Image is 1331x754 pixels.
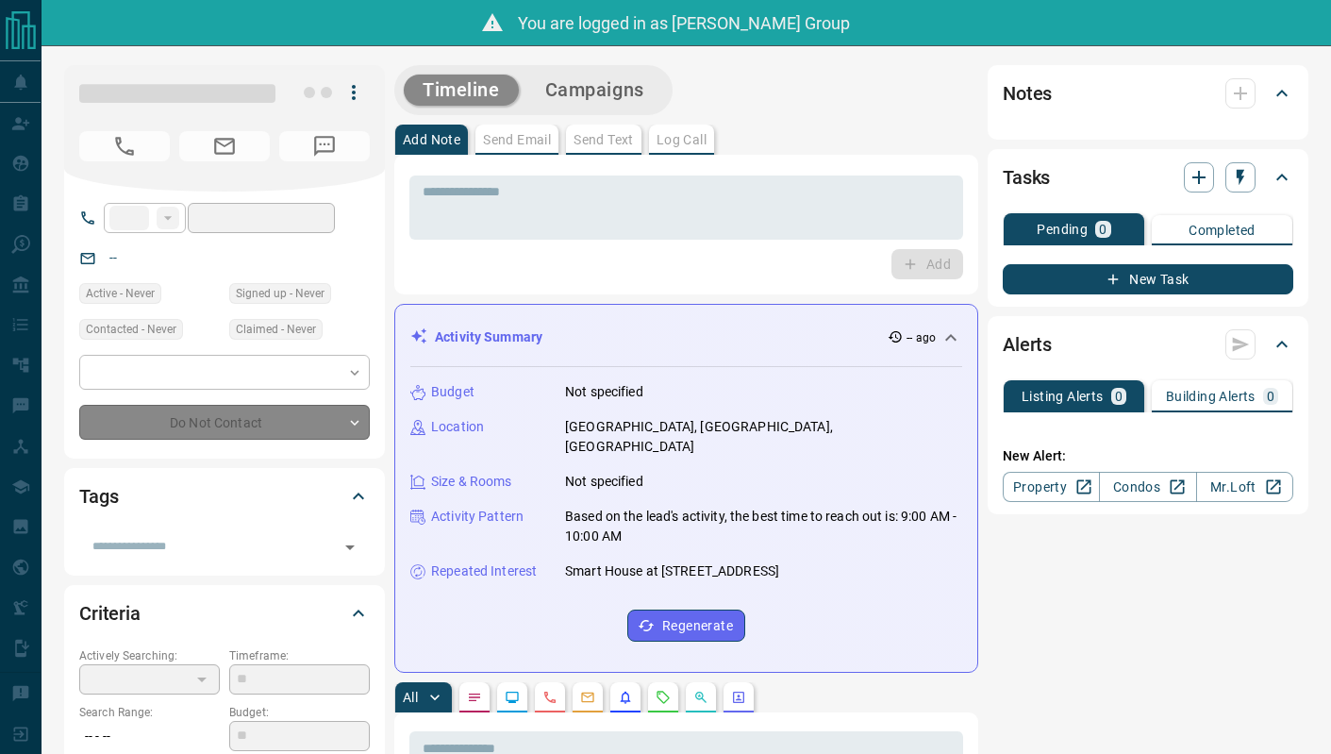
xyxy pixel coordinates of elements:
[229,704,370,721] p: Budget:
[403,133,460,146] p: Add Note
[1003,78,1052,109] h2: Notes
[565,507,962,546] p: Based on the lead's activity, the best time to reach out is: 9:00 AM - 10:00 AM
[1003,329,1052,360] h2: Alerts
[542,690,557,705] svg: Calls
[1196,472,1293,502] a: Mr.Loft
[1099,472,1196,502] a: Condos
[1022,390,1104,403] p: Listing Alerts
[1115,390,1123,403] p: 0
[467,690,482,705] svg: Notes
[1003,155,1293,200] div: Tasks
[403,691,418,704] p: All
[1003,264,1293,294] button: New Task
[229,647,370,664] p: Timeframe:
[79,647,220,664] p: Actively Searching:
[109,250,117,265] a: --
[526,75,663,106] button: Campaigns
[1166,390,1256,403] p: Building Alerts
[1189,224,1256,237] p: Completed
[337,534,363,561] button: Open
[236,284,324,303] span: Signed up - Never
[431,507,524,527] p: Activity Pattern
[1003,472,1100,502] a: Property
[656,690,671,705] svg: Requests
[731,690,746,705] svg: Agent Actions
[1003,71,1293,116] div: Notes
[279,131,370,161] span: No Number
[1003,162,1050,193] h2: Tasks
[79,721,220,752] p: -- - --
[565,417,962,457] p: [GEOGRAPHIC_DATA], [GEOGRAPHIC_DATA], [GEOGRAPHIC_DATA]
[410,320,962,355] div: Activity Summary-- ago
[431,382,474,402] p: Budget
[79,591,370,636] div: Criteria
[435,327,542,347] p: Activity Summary
[1003,322,1293,367] div: Alerts
[79,704,220,721] p: Search Range:
[693,690,708,705] svg: Opportunities
[179,131,270,161] span: No Email
[79,131,170,161] span: No Number
[86,284,155,303] span: Active - Never
[79,474,370,519] div: Tags
[404,75,519,106] button: Timeline
[1003,446,1293,466] p: New Alert:
[580,690,595,705] svg: Emails
[79,598,141,628] h2: Criteria
[79,405,370,440] div: Do Not Contact
[86,320,176,339] span: Contacted - Never
[627,610,745,642] button: Regenerate
[618,690,633,705] svg: Listing Alerts
[1099,223,1106,236] p: 0
[565,561,779,581] p: Smart House at [STREET_ADDRESS]
[431,472,512,492] p: Size & Rooms
[565,382,643,402] p: Not specified
[518,13,850,33] span: You are logged in as [PERSON_NAME] Group
[236,320,316,339] span: Claimed - Never
[1037,223,1088,236] p: Pending
[431,417,484,437] p: Location
[565,472,643,492] p: Not specified
[907,329,936,346] p: -- ago
[79,481,118,511] h2: Tags
[431,561,537,581] p: Repeated Interest
[1267,390,1274,403] p: 0
[505,690,520,705] svg: Lead Browsing Activity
